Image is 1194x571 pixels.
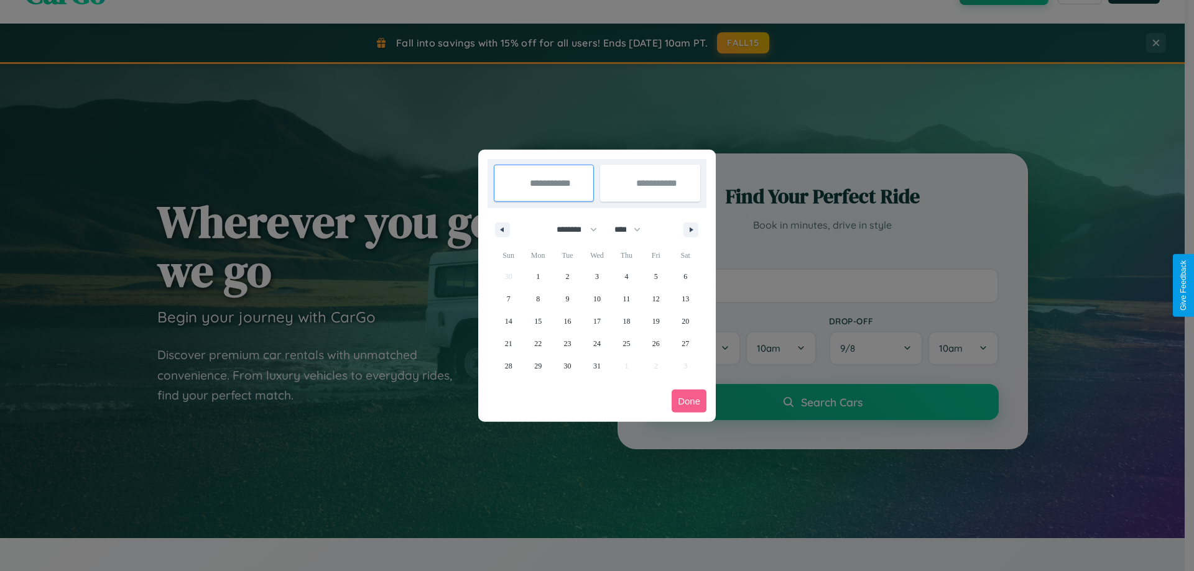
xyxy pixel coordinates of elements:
[564,355,572,377] span: 30
[564,332,572,355] span: 23
[622,332,630,355] span: 25
[595,265,599,288] span: 3
[641,332,670,355] button: 26
[507,288,511,310] span: 7
[683,265,687,288] span: 6
[553,265,582,288] button: 2
[682,310,689,332] span: 20
[582,332,611,355] button: 24
[641,288,670,310] button: 12
[671,288,700,310] button: 13
[536,288,540,310] span: 8
[652,288,660,310] span: 12
[612,310,641,332] button: 18
[593,332,601,355] span: 24
[582,310,611,332] button: 17
[564,310,572,332] span: 16
[593,288,601,310] span: 10
[566,265,570,288] span: 2
[671,332,700,355] button: 27
[582,265,611,288] button: 3
[553,245,582,265] span: Tue
[652,332,660,355] span: 26
[682,288,689,310] span: 13
[623,288,631,310] span: 11
[612,245,641,265] span: Thu
[671,245,700,265] span: Sat
[534,332,542,355] span: 22
[523,332,552,355] button: 22
[612,288,641,310] button: 11
[523,245,552,265] span: Mon
[523,355,552,377] button: 29
[682,332,689,355] span: 27
[641,245,670,265] span: Fri
[494,310,523,332] button: 14
[593,355,601,377] span: 31
[494,288,523,310] button: 7
[612,332,641,355] button: 25
[671,310,700,332] button: 20
[582,355,611,377] button: 31
[553,288,582,310] button: 9
[671,265,700,288] button: 6
[494,245,523,265] span: Sun
[534,355,542,377] span: 29
[534,310,542,332] span: 15
[505,332,512,355] span: 21
[1179,260,1188,311] div: Give Feedback
[553,310,582,332] button: 16
[494,332,523,355] button: 21
[654,265,658,288] span: 5
[523,310,552,332] button: 15
[641,265,670,288] button: 5
[553,355,582,377] button: 30
[582,288,611,310] button: 10
[505,310,512,332] span: 14
[612,265,641,288] button: 4
[652,310,660,332] span: 19
[624,265,628,288] span: 4
[536,265,540,288] span: 1
[523,265,552,288] button: 1
[622,310,630,332] span: 18
[641,310,670,332] button: 19
[593,310,601,332] span: 17
[553,332,582,355] button: 23
[566,288,570,310] span: 9
[505,355,512,377] span: 28
[523,288,552,310] button: 8
[672,390,706,413] button: Done
[494,355,523,377] button: 28
[582,245,611,265] span: Wed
